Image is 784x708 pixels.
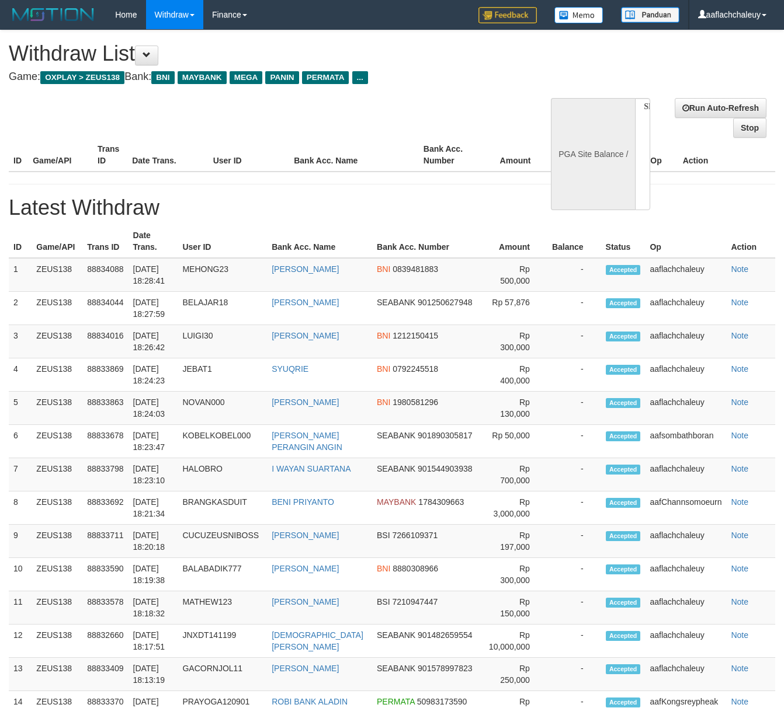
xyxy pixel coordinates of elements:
[32,358,82,392] td: ZEUS138
[731,564,748,573] a: Note
[484,491,547,525] td: Rp 3,000,000
[9,625,32,658] td: 12
[32,292,82,325] td: ZEUS138
[32,591,82,625] td: ZEUS138
[606,431,641,441] span: Accepted
[82,491,128,525] td: 88833692
[731,531,748,540] a: Note
[28,138,93,172] th: Game/API
[418,464,472,473] span: 901544903938
[645,591,726,625] td: aaflachchaleuy
[82,558,128,591] td: 88833590
[272,464,351,473] a: I WAYAN SUARTANA
[484,458,547,491] td: Rp 700,000
[393,264,438,274] span: 0839481883
[393,597,438,606] span: 7210947447
[484,325,547,358] td: Rp 300,000
[377,564,390,573] span: BNI
[178,71,227,84] span: MAYBANK
[272,431,342,452] a: [PERSON_NAME] PERANGIN ANGIN
[377,298,415,307] span: SEABANK
[82,292,128,325] td: 88834044
[551,98,635,210] div: PGA Site Balance /
[9,425,32,458] td: 6
[393,331,438,340] span: 1212150415
[32,625,82,658] td: ZEUS138
[82,258,128,292] td: 88834088
[731,630,748,640] a: Note
[272,497,334,507] a: BENI PRIYANTO
[733,118,766,138] a: Stop
[178,525,267,558] td: CUCUZEUSNIBOSS
[731,431,748,440] a: Note
[731,264,748,274] a: Note
[9,42,511,65] h1: Withdraw List
[377,364,390,374] span: BNI
[129,525,178,558] td: [DATE] 18:20:18
[645,458,726,491] td: aaflachchaleuy
[32,225,82,258] th: Game/API
[129,292,178,325] td: [DATE] 18:27:59
[265,71,299,84] span: PANIN
[645,425,726,458] td: aafsombathboran
[645,225,726,258] th: Op
[731,364,748,374] a: Note
[645,258,726,292] td: aaflachchaleuy
[645,358,726,392] td: aaflachchaleuy
[272,564,339,573] a: [PERSON_NAME]
[547,258,601,292] td: -
[352,71,368,84] span: ...
[9,325,32,358] td: 3
[547,425,601,458] td: -
[377,697,415,706] span: PERMATA
[393,564,438,573] span: 8880308966
[417,697,467,706] span: 50983173590
[82,425,128,458] td: 88833678
[554,7,603,23] img: Button%20Memo.svg
[9,258,32,292] td: 1
[93,138,127,172] th: Trans ID
[606,631,641,641] span: Accepted
[621,7,679,23] img: panduan.png
[731,298,748,307] a: Note
[484,292,547,325] td: Rp 57,876
[645,292,726,325] td: aaflachchaleuy
[548,138,608,172] th: Balance
[377,664,415,673] span: SEABANK
[547,458,601,491] td: -
[484,558,547,591] td: Rp 300,000
[484,658,547,691] td: Rp 250,000
[547,625,601,658] td: -
[32,458,82,491] td: ZEUS138
[484,392,547,425] td: Rp 130,000
[547,591,601,625] td: -
[393,364,438,374] span: 0792245518
[178,591,267,625] td: MATHEW123
[606,398,641,408] span: Accepted
[606,265,641,275] span: Accepted
[645,392,726,425] td: aaflachchaleuy
[32,525,82,558] td: ZEUS138
[547,358,601,392] td: -
[731,397,748,407] a: Note
[129,258,178,292] td: [DATE] 18:28:41
[606,564,641,574] span: Accepted
[272,531,339,540] a: [PERSON_NAME]
[726,225,775,258] th: Action
[606,664,641,674] span: Accepted
[547,292,601,325] td: -
[9,292,32,325] td: 2
[418,630,472,640] span: 901482659554
[82,625,128,658] td: 88832660
[484,591,547,625] td: Rp 150,000
[272,397,339,407] a: [PERSON_NAME]
[645,658,726,691] td: aaflachchaleuy
[418,298,472,307] span: 901250627948
[9,196,775,219] h1: Latest Withdraw
[646,138,678,172] th: Op
[377,630,415,640] span: SEABANK
[9,491,32,525] td: 8
[606,531,641,541] span: Accepted
[9,525,32,558] td: 9
[645,525,726,558] td: aaflachchaleuy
